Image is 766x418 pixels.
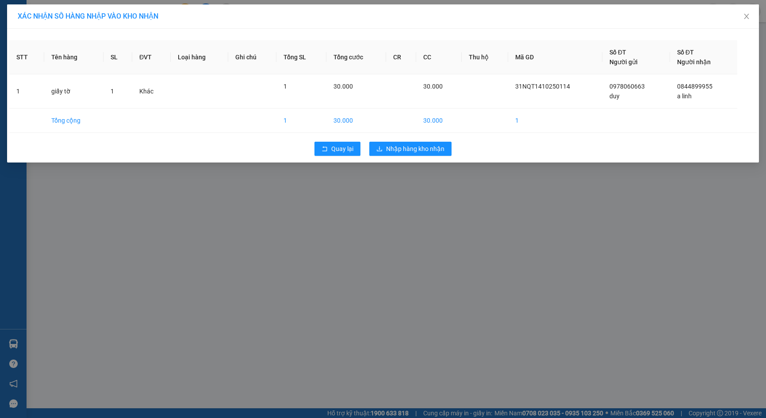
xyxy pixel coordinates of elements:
[734,4,759,29] button: Close
[677,49,694,56] span: Số ĐT
[44,40,103,74] th: Tên hàng
[677,58,711,66] span: Người nhận
[18,12,158,20] span: XÁC NHẬN SỐ HÀNG NHẬP VÀO KHO NHẬN
[103,40,132,74] th: SL
[9,74,44,108] td: 1
[9,40,44,74] th: STT
[609,58,638,66] span: Người gửi
[314,142,360,156] button: rollbackQuay lại
[386,40,416,74] th: CR
[322,146,328,153] span: rollback
[326,40,386,74] th: Tổng cước
[276,108,326,133] td: 1
[416,40,462,74] th: CC
[508,108,602,133] td: 1
[171,40,228,74] th: Loại hàng
[416,108,462,133] td: 30.000
[609,83,645,90] span: 0978060663
[331,144,353,154] span: Quay lại
[283,83,287,90] span: 1
[132,40,171,74] th: ĐVT
[276,40,326,74] th: Tổng SL
[132,74,171,108] td: Khác
[423,83,443,90] span: 30.000
[333,83,353,90] span: 30.000
[44,108,103,133] td: Tổng cộng
[326,108,386,133] td: 30.000
[386,144,444,154] span: Nhập hàng kho nhận
[376,146,383,153] span: download
[508,40,602,74] th: Mã GD
[677,83,712,90] span: 0844899955
[228,40,276,74] th: Ghi chú
[743,13,750,20] span: close
[369,142,452,156] button: downloadNhập hàng kho nhận
[44,74,103,108] td: giấy tờ
[609,93,620,100] span: duy
[462,40,508,74] th: Thu hộ
[677,93,692,100] span: a linh
[609,49,626,56] span: Số ĐT
[515,83,570,90] span: 31NQT1410250114
[111,88,114,95] span: 1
